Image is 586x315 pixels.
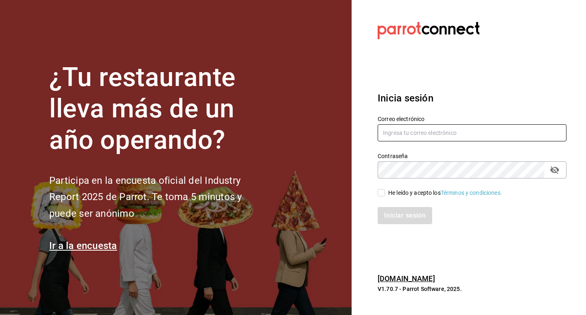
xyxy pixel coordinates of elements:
[378,285,566,293] p: V1.70.7 - Parrot Software, 2025.
[441,189,502,196] a: Términos y condiciones.
[49,62,269,156] h1: ¿Tu restaurante lleva más de un año operando?
[378,274,435,283] a: [DOMAIN_NAME]
[548,163,562,177] button: passwordField
[388,189,502,197] div: He leído y acepto los
[378,153,566,159] label: Contraseña
[378,116,566,122] label: Correo electrónico
[378,124,566,141] input: Ingresa tu correo electrónico
[49,240,117,251] a: Ir a la encuesta
[49,172,269,222] h2: Participa en la encuesta oficial del Industry Report 2025 de Parrot. Te toma 5 minutos y puede se...
[378,91,566,106] h3: Inicia sesión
